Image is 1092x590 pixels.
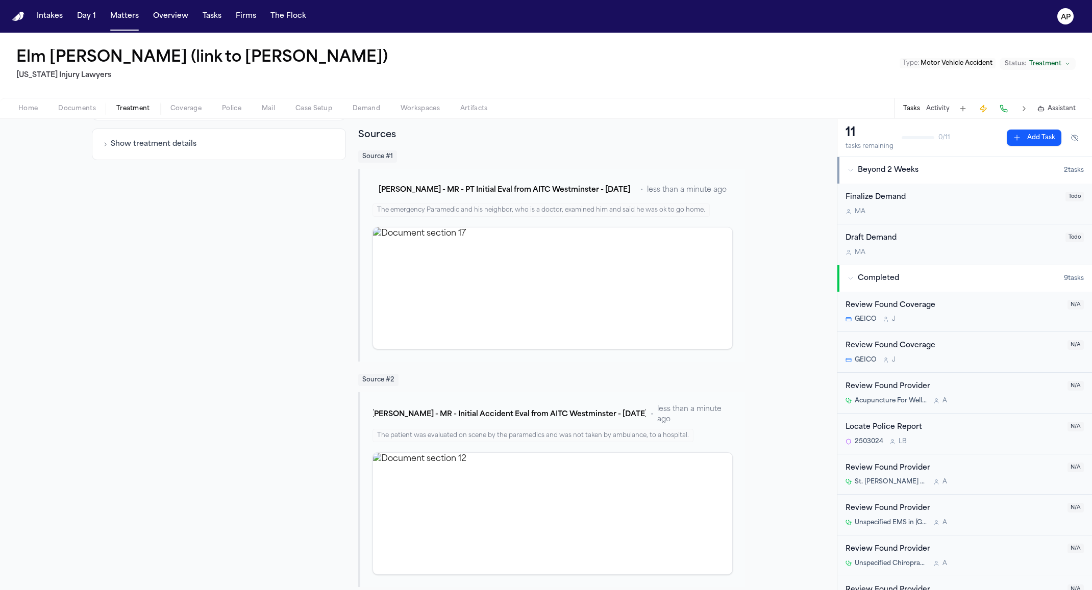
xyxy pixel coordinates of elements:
span: Assistant [1048,105,1076,113]
button: Beyond 2 Weeks2tasks [837,157,1092,184]
span: N/A [1068,503,1084,512]
div: Open task: Finalize Demand [837,184,1092,224]
div: Open task: Draft Demand [837,224,1092,265]
span: Todo [1065,233,1084,242]
button: Overview [149,7,192,25]
span: Unspecified Chiropractor in [GEOGRAPHIC_DATA], [GEOGRAPHIC_DATA] [855,559,927,568]
div: Review Found Coverage [846,300,1061,312]
button: Change status from Treatment [1000,58,1076,70]
button: Intakes [33,7,67,25]
div: Review Found Provider [846,503,1061,515]
span: Treatment [116,105,150,113]
div: Open task: Review Found Provider [837,373,1092,414]
button: Completed9tasks [837,265,1092,292]
button: [PERSON_NAME] - MR - Initial Accident Eval from AITC Westminster - [DATE] [373,405,647,424]
button: Make a Call [997,101,1011,116]
span: Motor Vehicle Accident [921,60,992,66]
span: GEICO [855,356,877,364]
span: Police [222,105,241,113]
span: Beyond 2 Weeks [858,165,919,175]
span: N/A [1068,422,1084,431]
div: The emergency Paramedic and his neighbor, who is a doctor, examined him and said he was ok to go ... [373,203,710,217]
div: Review Found Coverage [846,340,1061,352]
div: 11 [846,125,894,141]
span: A [942,397,947,405]
span: A [942,559,947,568]
span: Coverage [170,105,202,113]
span: Source # 1 [358,150,397,163]
span: J [892,315,896,323]
span: A [942,478,947,486]
span: J [892,356,896,364]
span: Documents [58,105,96,113]
button: Edit matter name [16,49,388,67]
div: Open task: Review Found Provider [837,454,1092,495]
h2: Sources [358,128,745,142]
span: Treatment [1029,60,1061,68]
span: • [651,409,653,420]
button: Tasks [903,105,920,113]
button: Tasks [198,7,226,25]
span: Completed [858,273,899,284]
div: Locate Police Report [846,422,1061,433]
span: Mail [262,105,275,113]
button: [PERSON_NAME] - MR - PT Initial Eval from AITC Westminster - [DATE] [373,181,636,199]
span: L B [899,438,907,446]
span: Home [18,105,38,113]
button: Day 1 [73,7,100,25]
span: St. [PERSON_NAME] Family Medicine [855,478,927,486]
span: N/A [1068,381,1084,391]
span: 2 task s [1064,166,1084,174]
span: 9 task s [1064,274,1084,283]
span: Status: [1005,60,1026,68]
button: The Flock [266,7,310,25]
div: Open task: Locate Police Report [837,414,1092,454]
img: Document section 12 [373,453,732,574]
span: Todo [1065,192,1084,201]
h1: Elm [PERSON_NAME] (link to [PERSON_NAME]) [16,49,388,67]
span: • [640,185,643,195]
button: Show treatment details [103,139,196,149]
button: Firms [232,7,260,25]
span: Case Setup [295,105,332,113]
button: Add Task [1007,130,1061,146]
button: Matters [106,7,143,25]
span: Type : [903,60,919,66]
button: Edit Type: Motor Vehicle Accident [900,58,996,68]
span: Unspecified EMS in [GEOGRAPHIC_DATA], [GEOGRAPHIC_DATA] [855,519,927,527]
span: Artifacts [460,105,488,113]
button: Assistant [1037,105,1076,113]
span: Workspaces [401,105,440,113]
h2: [US_STATE] Injury Lawyers [16,69,392,82]
div: tasks remaining [846,142,894,150]
div: Open task: Review Found Coverage [837,292,1092,332]
img: Document section 17 [373,227,732,349]
div: Review Found Provider [846,544,1061,555]
span: Demand [353,105,380,113]
span: less than a minute ago [647,185,727,195]
span: A [942,519,947,527]
span: M A [855,248,865,256]
span: N/A [1068,300,1084,310]
span: N/A [1068,544,1084,553]
span: GEICO [855,315,877,323]
div: Draft Demand [846,233,1059,244]
span: 0 / 11 [938,134,950,142]
img: Finch Logo [12,12,24,21]
span: Source # 2 [358,374,399,386]
button: Activity [926,105,950,113]
div: Finalize Demand [846,192,1059,203]
span: M A [855,208,865,216]
a: Home [12,12,24,21]
span: N/A [1068,463,1084,472]
div: Review Found Provider [846,463,1061,474]
div: View document section 12 [373,452,733,575]
button: Add Task [956,101,970,116]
